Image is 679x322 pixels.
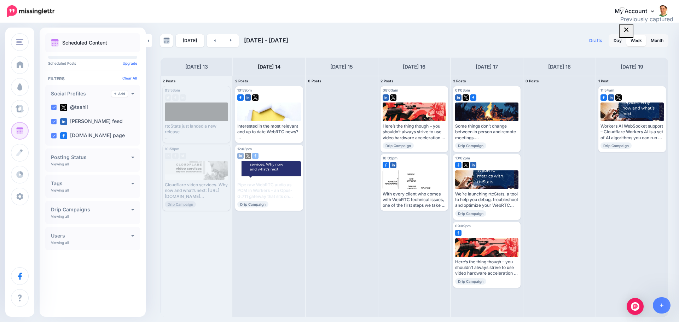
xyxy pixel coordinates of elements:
[455,123,518,141] div: Some things don’t change between in person and remote meetings. Read more 👉 [URL][DOMAIN_NAME] #W...
[455,259,518,276] div: Here’s the thing though – you shouldn’t always strive to use video hardware acceleration in WebRT...
[185,63,208,71] h4: [DATE] 13
[463,94,469,101] img: twitter-square.png
[165,201,196,207] span: Drip Campaign
[165,153,171,159] img: linkedin-grey-square.png
[383,94,389,101] img: linkedin-square.png
[122,76,137,80] a: Clear All
[600,142,632,149] span: Drip Campaign
[51,91,111,96] h4: Social Profiles
[383,156,397,160] span: 10:02pm
[627,298,644,315] div: Open Intercom Messenger
[383,162,389,168] img: facebook-square.png
[455,210,486,217] span: Drip Campaign
[60,132,67,139] img: facebook-square.png
[608,94,614,101] img: linkedin-square.png
[548,63,571,71] h4: [DATE] 18
[455,230,462,236] img: facebook-square.png
[470,94,476,101] img: facebook-square.png
[608,3,668,20] a: My Account
[172,94,179,101] img: facebook-grey-square.png
[455,191,518,209] div: We’re launching rtcStats, a tool to help you debug, troubleshoot and optimize your WebRTC applica...
[455,88,470,92] span: 01:03pm
[237,201,268,207] span: Drip Campaign
[16,39,23,45] img: menu.png
[163,79,176,83] span: 2 Posts
[252,94,259,101] img: twitter-square.png
[585,34,607,47] a: Drafts
[51,162,69,166] p: Viewing all
[245,153,251,159] img: twitter-square.png
[51,240,69,245] p: Viewing all
[476,63,498,71] h4: [DATE] 17
[252,153,259,159] img: facebook-square.png
[60,132,125,139] label: [DOMAIN_NAME] page
[383,191,446,209] div: With every client who comes with WebRTC technical issues, one of the first steps we take is under...
[455,156,470,160] span: 10:02pm
[180,94,186,101] img: linkedin-grey-square.png
[615,94,622,101] img: twitter-square.png
[237,182,301,199] div: Pipe raw WebRTC audio as PCM in Workers – an Opus-G.711 gateway that sits on Cloudflare’s edge ne...
[383,88,398,92] span: 08:03am
[235,79,248,83] span: 2 Posts
[390,162,396,168] img: linkedin-square.png
[621,63,643,71] h4: [DATE] 19
[455,142,486,149] span: Drip Campaign
[455,278,486,285] span: Drip Campaign
[51,207,131,212] h4: Drip Campaigns
[51,233,131,238] h4: Users
[60,118,67,125] img: linkedin-square.png
[455,94,462,101] img: linkedin-square.png
[626,35,646,46] a: Week
[165,88,180,92] span: 03:53pm
[48,76,137,81] h4: Filters
[453,79,466,83] span: 3 Posts
[589,39,602,43] span: Drafts
[165,182,228,199] div: Cloudflare video services. Why now and what’s next: [URL][DOMAIN_NAME] #WebRTC #Cloudflare
[526,79,539,83] span: 0 Posts
[51,39,59,47] img: calendar.png
[51,181,131,186] h4: Tags
[600,123,664,141] div: Workers AI WebSocket support – Cloudflare Workers AI is a set of AI algorithms you can run on the...
[244,37,288,44] span: [DATE] - [DATE]
[123,61,137,65] a: Upgrade
[308,79,321,83] span: 0 Posts
[51,155,131,160] h4: Posting Status
[258,63,280,71] h4: [DATE] 14
[176,34,204,47] a: [DATE]
[455,224,471,228] span: 09:09pm
[330,63,353,71] h4: [DATE] 15
[403,63,425,71] h4: [DATE] 16
[470,162,476,168] img: linkedin-square.png
[7,5,54,17] img: Missinglettr
[598,79,609,83] span: 1 Post
[455,162,462,168] img: facebook-square.png
[62,40,107,45] p: Scheduled Content
[165,123,228,141] div: rtcStats just landed a new release Using #WebRTC and need to view logs? Check us out! We now have...
[463,162,469,168] img: twitter-square.png
[390,94,396,101] img: twitter-square.png
[111,90,128,97] a: Add
[60,104,88,111] label: @tsahil
[237,153,244,159] img: linkedin-square.png
[237,123,301,141] div: Interested in the most relevant and up to date WebRTC news? That’s what our WebRTC Weekly newslet...
[51,214,69,218] p: Viewing all
[163,37,170,44] img: calendar-grey-darker.png
[48,62,137,65] p: Scheduled Posts
[237,94,244,101] img: facebook-square.png
[600,88,614,92] span: 11:54am
[383,142,414,149] span: Drip Campaign
[381,79,394,83] span: 2 Posts
[646,35,668,46] a: Month
[60,104,67,111] img: twitter-square.png
[172,153,179,159] img: facebook-grey-square.png
[60,118,123,125] label: [PERSON_NAME] feed
[51,188,69,192] p: Viewing all
[165,147,179,151] span: 10:59pm
[180,153,186,159] img: twitter-grey-square.png
[245,94,251,101] img: linkedin-square.png
[237,147,252,151] span: 12:03pm
[600,94,607,101] img: facebook-square.png
[609,35,626,46] a: Day
[383,123,446,141] div: Here’s the thing though – you shouldn’t always strive to use video hardware acceleration in WebRT...
[237,88,252,92] span: 10:59pm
